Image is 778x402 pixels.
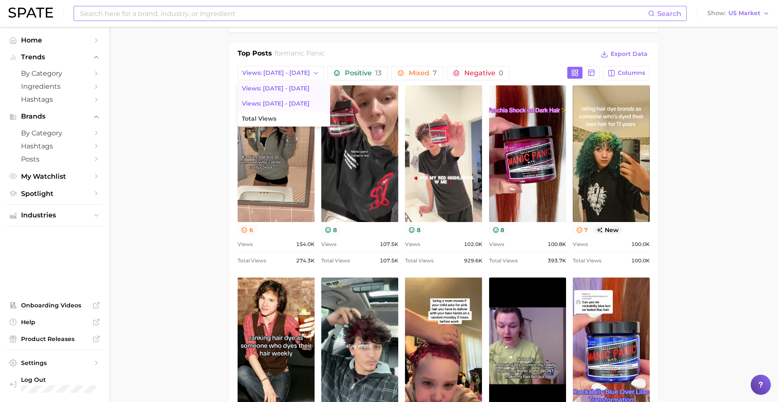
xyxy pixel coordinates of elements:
a: Help [7,316,103,328]
span: Positive [345,70,381,77]
h2: for [275,48,325,61]
span: Views: [DATE] - [DATE] [242,100,310,107]
span: Total Views [238,256,266,266]
span: Ingredients [21,82,88,90]
a: Log out. Currently logged in with e-mail npd@developlus.com. [7,373,103,395]
input: Search here for a brand, industry, or ingredient [79,6,648,21]
span: Trends [21,53,88,61]
span: Views [573,239,588,249]
span: 154.0k [296,239,315,249]
span: Hashtags [21,142,88,150]
button: Export Data [598,48,650,60]
span: Total Views [242,115,276,122]
button: 8 [405,225,424,234]
span: 100.0k [631,256,650,266]
span: Show [707,11,726,16]
span: 100.8k [548,239,566,249]
span: Brands [21,113,88,120]
button: Views: [DATE] - [DATE] [238,66,324,80]
span: 107.5k [380,256,398,266]
span: My Watchlist [21,172,88,180]
span: 393.7k [548,256,566,266]
button: 8 [489,225,508,234]
span: Help [21,318,88,326]
span: Columns [618,69,645,77]
span: Views [405,239,420,249]
span: Views: [DATE] - [DATE] [242,85,310,92]
a: Hashtags [7,93,103,106]
span: Posts [21,155,88,163]
a: Home [7,34,103,47]
a: Posts [7,153,103,166]
span: 929.6k [464,256,482,266]
button: 6 [238,225,257,234]
span: 0 [499,69,503,77]
span: 274.3k [296,256,315,266]
span: Industries [21,212,88,219]
span: Views [238,239,253,249]
span: Export Data [611,50,648,58]
a: Ingredients [7,80,103,93]
a: Onboarding Videos [7,299,103,312]
span: by Category [21,69,88,77]
a: by Category [7,67,103,80]
button: 8 [321,225,340,234]
span: Views [489,239,504,249]
span: by Category [21,129,88,137]
span: manic panic [283,49,325,57]
a: by Category [7,127,103,140]
button: Trends [7,51,103,63]
a: Hashtags [7,140,103,153]
a: Product Releases [7,333,103,345]
span: Hashtags [21,95,88,103]
img: SPATE [8,8,53,18]
span: Home [21,36,88,44]
span: US Market [728,11,760,16]
span: Settings [21,359,88,367]
span: Total Views [573,256,601,266]
a: Settings [7,357,103,369]
button: ShowUS Market [705,8,772,19]
span: Onboarding Videos [21,301,88,309]
span: Views [321,239,336,249]
span: Views: [DATE] - [DATE] [242,69,310,77]
span: Spotlight [21,190,88,198]
span: 102.0k [464,239,482,249]
button: 7 [573,225,592,234]
button: Industries [7,209,103,222]
span: Product Releases [21,335,88,343]
button: Brands [7,110,103,123]
h1: Top Posts [238,48,272,61]
span: Total Views [405,256,434,266]
button: Columns [603,66,650,80]
span: Mixed [409,70,437,77]
span: 107.5k [380,239,398,249]
span: Log Out [21,376,96,383]
span: Total Views [321,256,350,266]
span: Total Views [489,256,518,266]
span: 7 [433,69,437,77]
span: Search [657,10,681,18]
ul: Views: [DATE] - [DATE] [238,81,330,127]
a: My Watchlist [7,170,103,183]
span: Negative [464,70,503,77]
span: 100.0k [631,239,650,249]
span: new [593,225,622,234]
a: Spotlight [7,187,103,200]
span: 13 [375,69,381,77]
